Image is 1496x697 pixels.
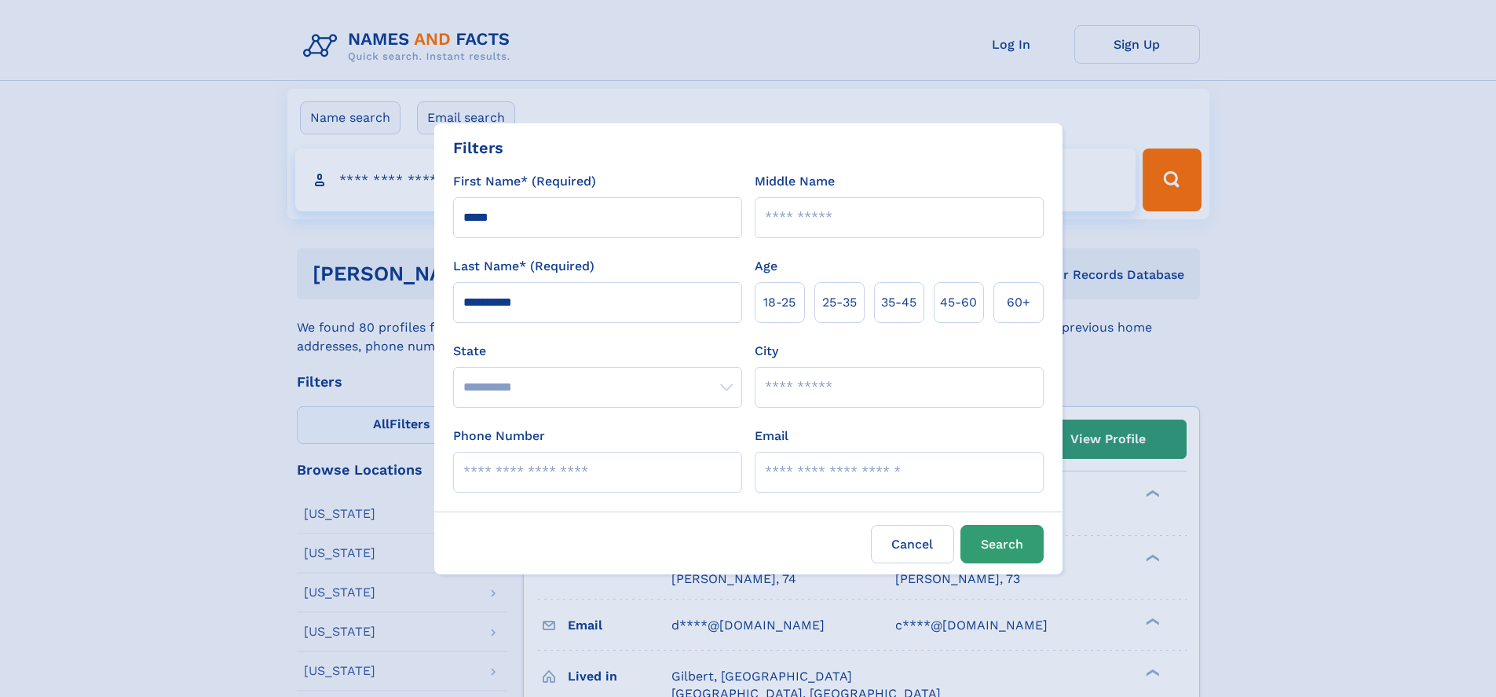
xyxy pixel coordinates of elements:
label: City [755,342,778,361]
label: Age [755,257,777,276]
span: 18‑25 [763,293,796,312]
label: Email [755,427,788,446]
span: 25‑35 [822,293,857,312]
label: First Name* (Required) [453,172,596,191]
button: Search [960,525,1044,563]
label: Middle Name [755,172,835,191]
div: Filters [453,136,503,160]
label: Last Name* (Required) [453,257,594,276]
span: 35‑45 [881,293,916,312]
span: 60+ [1007,293,1030,312]
label: Phone Number [453,427,545,446]
label: State [453,342,742,361]
label: Cancel [871,525,954,563]
span: 45‑60 [940,293,977,312]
